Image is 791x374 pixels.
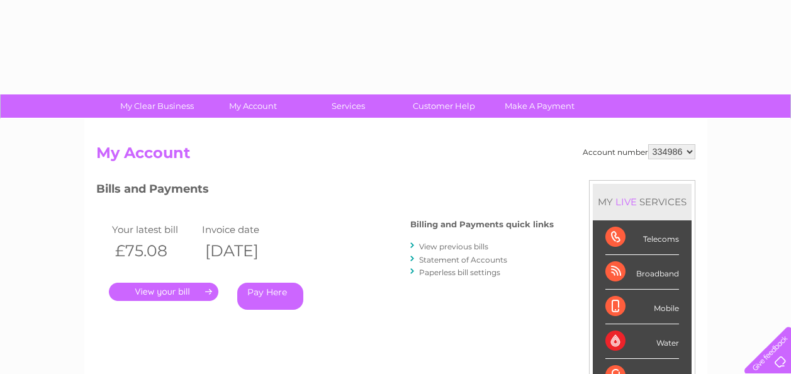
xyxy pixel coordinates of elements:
a: My Clear Business [105,94,209,118]
th: [DATE] [199,238,289,264]
a: Customer Help [392,94,496,118]
td: Invoice date [199,221,289,238]
div: Mobile [605,290,679,324]
a: Services [296,94,400,118]
a: Make A Payment [488,94,592,118]
a: Pay Here [237,283,303,310]
th: £75.08 [109,238,199,264]
td: Your latest bill [109,221,199,238]
a: My Account [201,94,305,118]
h3: Bills and Payments [96,180,554,202]
a: View previous bills [419,242,488,251]
a: . [109,283,218,301]
div: MY SERVICES [593,184,692,220]
h2: My Account [96,144,695,168]
div: Broadband [605,255,679,290]
div: Telecoms [605,220,679,255]
div: LIVE [613,196,639,208]
a: Paperless bill settings [419,268,500,277]
h4: Billing and Payments quick links [410,220,554,229]
a: Statement of Accounts [419,255,507,264]
div: Account number [583,144,695,159]
div: Water [605,324,679,359]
